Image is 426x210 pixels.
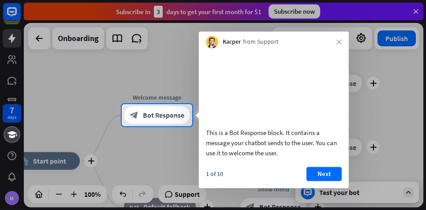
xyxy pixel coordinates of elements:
[243,38,279,47] span: from Support
[223,38,241,47] span: Kacper
[130,111,138,120] i: block_bot_response
[306,167,342,181] button: Next
[143,111,184,120] span: Bot Response
[7,4,34,30] button: Open LiveChat chat widget
[206,127,342,158] div: This is a Bot Response block. It contains a message your chatbot sends to the user. You can use i...
[336,39,342,45] i: close
[206,170,223,178] div: 1 of 10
